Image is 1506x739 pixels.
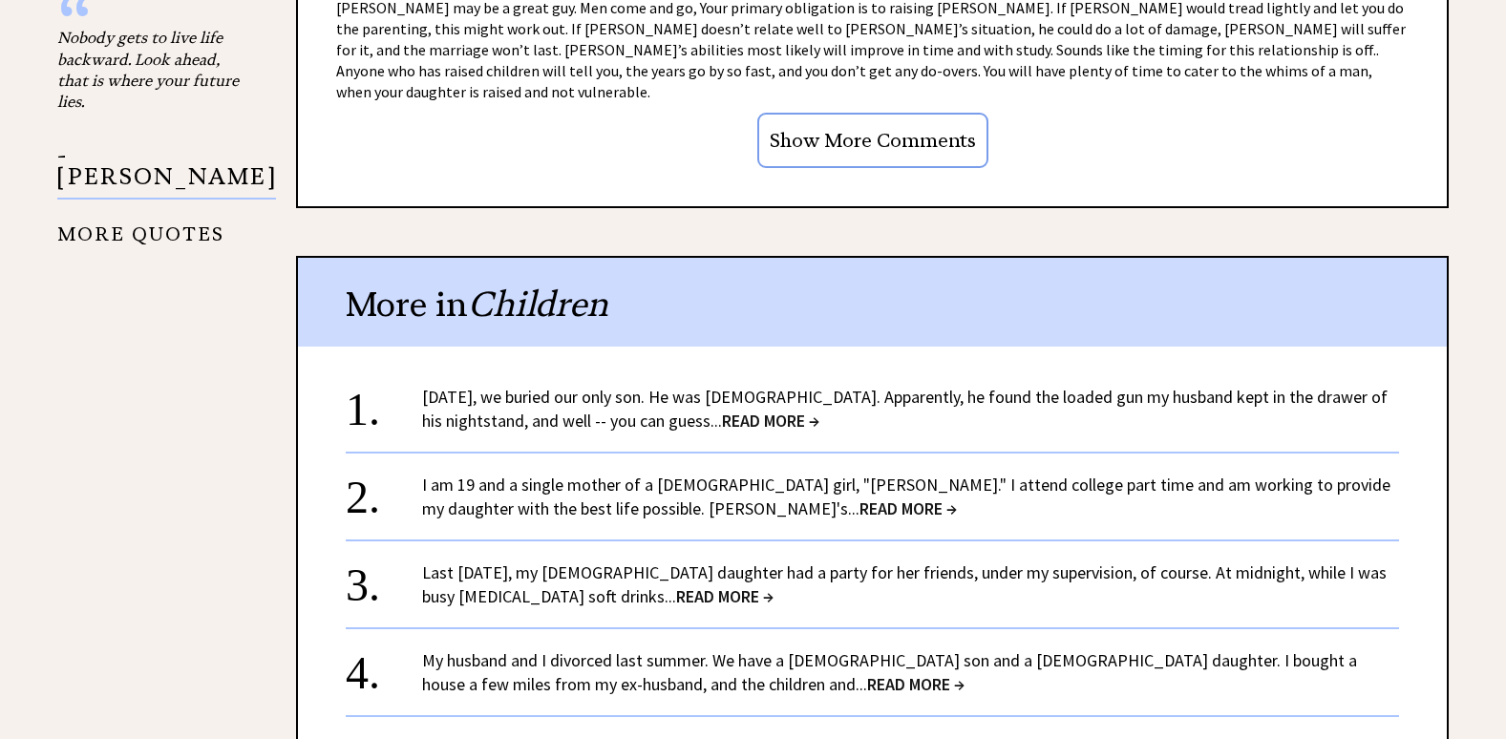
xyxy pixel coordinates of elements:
[757,113,988,168] input: Show More Comments
[676,585,774,607] span: READ MORE →
[422,386,1388,432] a: [DATE], we buried our only son. He was [DEMOGRAPHIC_DATA]. Apparently, he found the loaded gun my...
[722,410,819,432] span: READ MORE →
[346,473,422,508] div: 2.
[346,648,422,684] div: 4.
[859,497,957,519] span: READ MORE →
[57,208,224,245] a: MORE QUOTES
[468,283,608,326] span: Children
[422,561,1387,607] a: Last [DATE], my [DEMOGRAPHIC_DATA] daughter had a party for her friends, under my supervision, of...
[346,385,422,420] div: 1.
[298,258,1447,347] div: More in
[422,649,1357,695] a: My husband and I divorced last summer. We have a [DEMOGRAPHIC_DATA] son and a [DEMOGRAPHIC_DATA] ...
[57,145,276,200] p: - [PERSON_NAME]
[57,27,248,113] div: Nobody gets to live life backward. Look ahead, that is where your future lies.
[346,560,422,596] div: 3.
[422,474,1390,519] a: I am 19 and a single mother of a [DEMOGRAPHIC_DATA] girl, "[PERSON_NAME]." I attend college part ...
[867,673,965,695] span: READ MORE →
[57,8,248,27] div: “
